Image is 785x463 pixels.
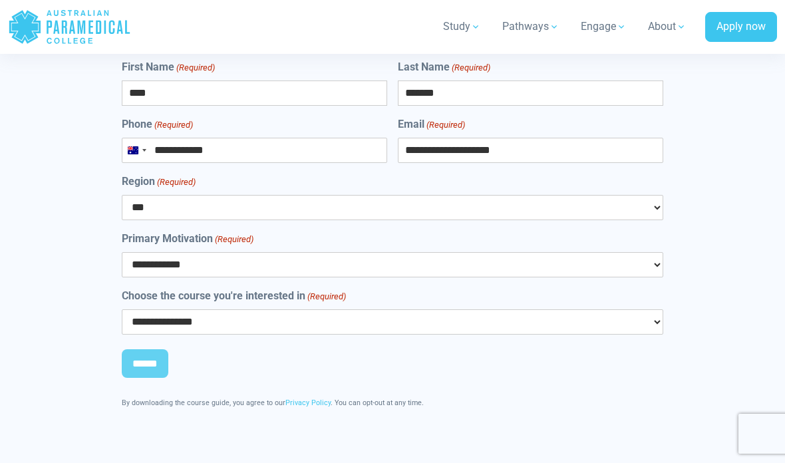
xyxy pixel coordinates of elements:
label: Last Name [398,59,490,75]
span: (Required) [153,118,193,132]
span: (Required) [214,233,253,246]
label: Choose the course you're interested in [122,288,346,304]
span: (Required) [306,290,346,303]
button: Selected country [122,138,150,162]
label: Region [122,174,196,190]
a: Study [435,8,489,45]
span: (Required) [451,61,491,75]
span: (Required) [156,176,196,189]
a: Pathways [494,8,567,45]
a: Engage [573,8,635,45]
span: By downloading the course guide, you agree to our . You can opt-out at any time. [122,398,424,407]
a: Apply now [705,12,777,43]
label: Primary Motivation [122,231,253,247]
a: About [640,8,695,45]
span: (Required) [426,118,466,132]
label: First Name [122,59,215,75]
label: Phone [122,116,193,132]
label: Email [398,116,465,132]
span: (Required) [175,61,215,75]
a: Privacy Policy [285,398,331,407]
a: Australian Paramedical College [8,5,131,49]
